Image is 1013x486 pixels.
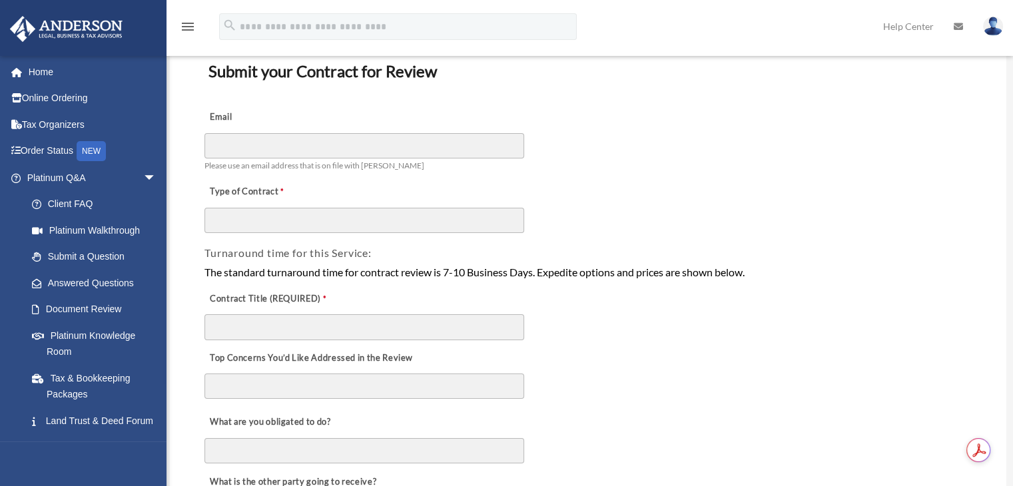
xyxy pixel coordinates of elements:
a: Platinum Q&Aarrow_drop_down [9,164,176,191]
a: Platinum Knowledge Room [19,322,176,365]
div: NEW [77,141,106,161]
a: Document Review [19,296,170,323]
a: Portal Feedback [19,434,176,461]
h3: Submit your Contract for Review [203,57,973,85]
a: Tax & Bookkeeping Packages [19,365,176,407]
a: menu [180,23,196,35]
i: search [222,18,237,33]
a: Platinum Walkthrough [19,217,176,244]
span: arrow_drop_down [143,164,170,192]
a: Answered Questions [19,270,176,296]
label: Top Concerns You’d Like Addressed in the Review [204,349,416,367]
label: Email [204,109,338,127]
img: Anderson Advisors Platinum Portal [6,16,127,42]
label: Contract Title (REQUIRED) [204,290,338,308]
span: Turnaround time for this Service: [204,246,371,259]
a: Order StatusNEW [9,138,176,165]
a: Online Ordering [9,85,176,112]
a: Tax Organizers [9,111,176,138]
i: menu [180,19,196,35]
span: Please use an email address that is on file with [PERSON_NAME] [204,160,424,170]
label: Type of Contract [204,183,338,202]
a: Submit a Question [19,244,176,270]
a: Home [9,59,176,85]
label: What are you obligated to do? [204,413,338,432]
a: Client FAQ [19,191,176,218]
a: Land Trust & Deed Forum [19,407,176,434]
img: User Pic [983,17,1003,36]
div: The standard turnaround time for contract review is 7-10 Business Days. Expedite options and pric... [204,264,972,281]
